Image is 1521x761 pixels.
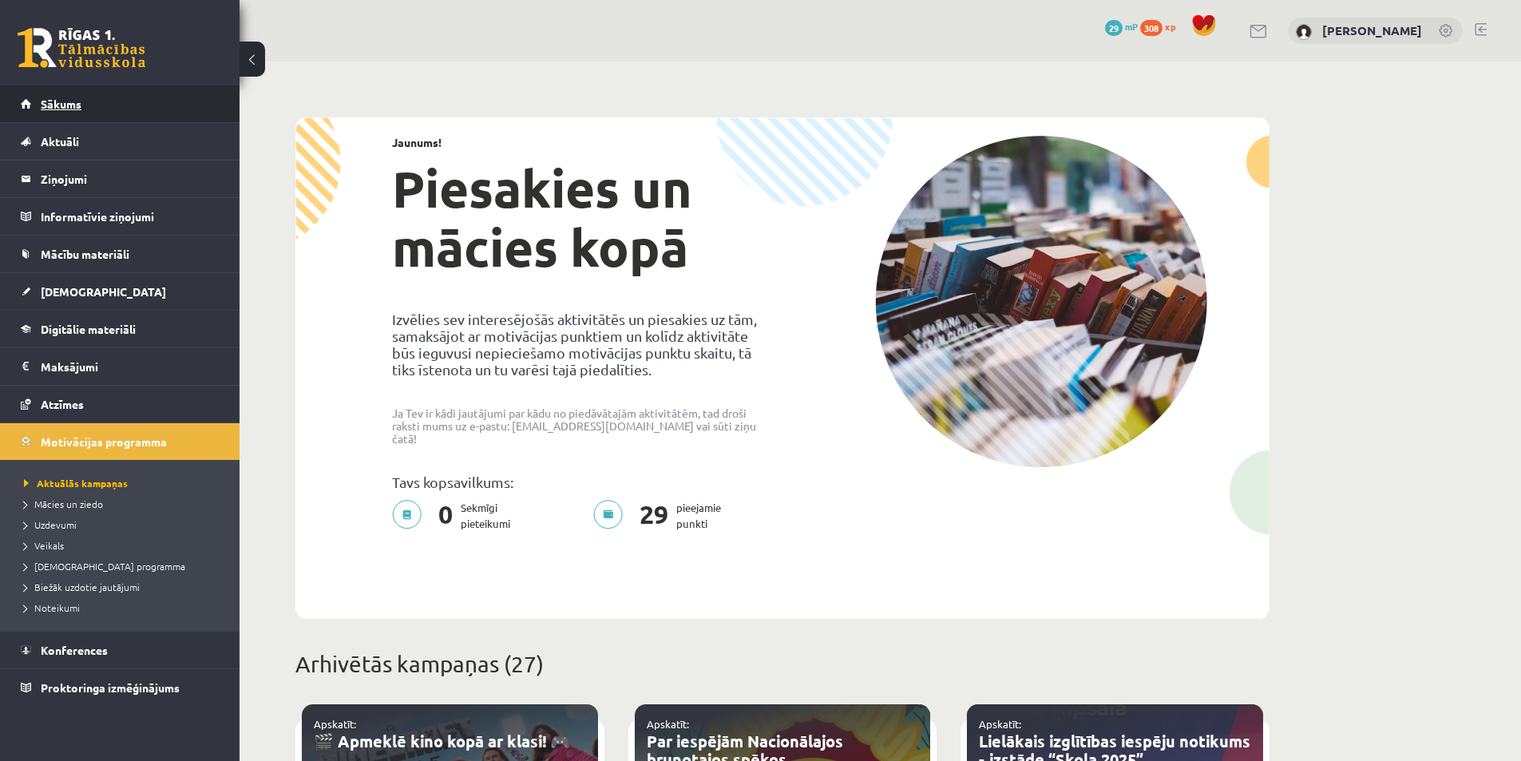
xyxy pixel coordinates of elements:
[24,560,185,573] span: [DEMOGRAPHIC_DATA] programma
[21,632,220,668] a: Konferences
[24,601,80,614] span: Noteikumi
[593,500,731,532] p: pieejamie punkti
[392,159,770,277] h1: Piesakies un mācies kopā
[1140,20,1163,36] span: 308
[21,423,220,460] a: Motivācijas programma
[24,497,224,511] a: Mācies un ziedo
[21,161,220,197] a: Ziņojumi
[24,600,224,615] a: Noteikumi
[41,322,136,336] span: Digitālie materiāli
[24,477,128,489] span: Aktuālās kampaņas
[1296,24,1312,40] img: Alise Dilevka
[392,500,520,532] p: Sekmīgi pieteikumi
[392,474,770,490] p: Tavs kopsavilkums:
[24,538,224,553] a: Veikals
[41,198,220,235] legend: Informatīvie ziņojumi
[1165,20,1175,33] span: xp
[632,500,676,532] span: 29
[21,348,220,385] a: Maksājumi
[41,247,129,261] span: Mācību materiāli
[24,581,140,593] span: Biežāk uzdotie jautājumi
[21,198,220,235] a: Informatīvie ziņojumi
[1322,22,1422,38] a: [PERSON_NAME]
[24,539,64,552] span: Veikals
[979,717,1021,731] a: Apskatīt:
[18,28,145,68] a: Rīgas 1. Tālmācības vidusskola
[875,136,1207,467] img: campaign-image-1c4f3b39ab1f89d1fca25a8facaab35ebc8e40cf20aedba61fd73fb4233361ac.png
[430,500,461,532] span: 0
[392,406,770,445] p: Ja Tev ir kādi jautājumi par kādu no piedāvātajām aktivitātēm, tad droši raksti mums uz e-pastu: ...
[24,559,224,573] a: [DEMOGRAPHIC_DATA] programma
[41,161,220,197] legend: Ziņojumi
[21,85,220,122] a: Sākums
[41,397,84,411] span: Atzīmes
[1105,20,1123,36] span: 29
[21,311,220,347] a: Digitālie materiāli
[647,717,689,731] a: Apskatīt:
[392,311,770,378] p: Izvēlies sev interesējošās aktivitātēs un piesakies uz tām, samaksājot ar motivācijas punktiem un...
[24,518,77,531] span: Uzdevumi
[295,648,1269,681] p: Arhivētās kampaņas (27)
[21,123,220,160] a: Aktuāli
[41,284,166,299] span: [DEMOGRAPHIC_DATA]
[314,717,356,731] a: Apskatīt:
[41,643,108,657] span: Konferences
[41,348,220,385] legend: Maksājumi
[1105,20,1138,33] a: 29 mP
[41,680,180,695] span: Proktoringa izmēģinājums
[1125,20,1138,33] span: mP
[24,497,103,510] span: Mācies un ziedo
[41,434,167,449] span: Motivācijas programma
[392,135,442,149] strong: Jaunums!
[1140,20,1183,33] a: 308 xp
[24,580,224,594] a: Biežāk uzdotie jautājumi
[41,97,81,111] span: Sākums
[21,669,220,706] a: Proktoringa izmēģinājums
[24,476,224,490] a: Aktuālās kampaņas
[21,386,220,422] a: Atzīmes
[24,517,224,532] a: Uzdevumi
[21,273,220,310] a: [DEMOGRAPHIC_DATA]
[41,134,79,149] span: Aktuāli
[21,236,220,272] a: Mācību materiāli
[314,731,570,751] a: 🎬 Apmeklē kino kopā ar klasi! 🎮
